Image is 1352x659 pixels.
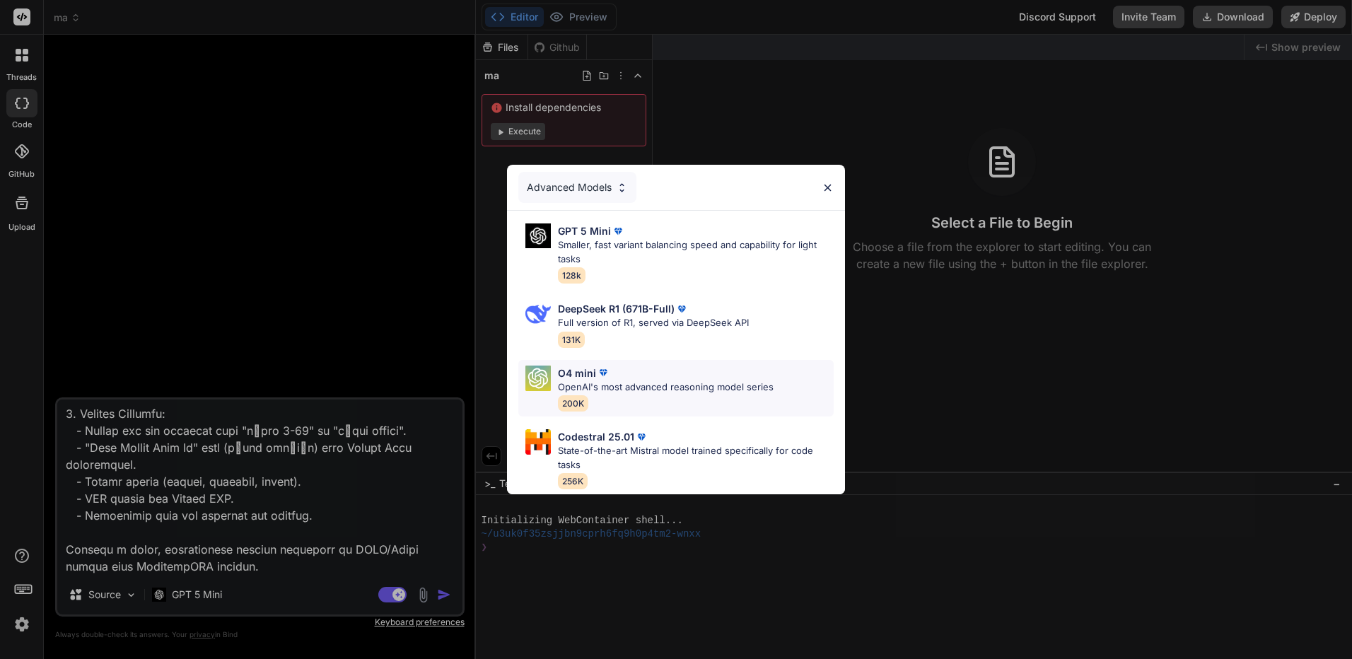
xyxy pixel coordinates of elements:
span: 256K [558,473,588,489]
span: 131K [558,332,585,348]
p: DeepSeek R1 (671B-Full) [558,301,675,316]
img: close [822,182,834,194]
img: Pick Models [616,182,628,194]
img: Pick Models [525,429,551,455]
img: Pick Models [525,301,551,327]
img: Pick Models [525,223,551,248]
p: O4 mini [558,366,596,380]
img: premium [596,366,610,380]
p: Smaller, fast variant balancing speed and capability for light tasks [558,238,834,266]
img: premium [611,224,625,238]
div: Advanced Models [518,172,636,203]
p: Full version of R1, served via DeepSeek API [558,316,749,330]
p: OpenAI's most advanced reasoning model series [558,380,774,395]
p: GPT 5 Mini [558,223,611,238]
p: Codestral 25.01 [558,429,634,444]
span: 200K [558,395,588,412]
img: premium [675,302,689,316]
img: Pick Models [525,366,551,391]
p: State-of-the-art Mistral model trained specifically for code tasks [558,444,834,472]
span: 128k [558,267,585,284]
img: premium [634,430,648,444]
